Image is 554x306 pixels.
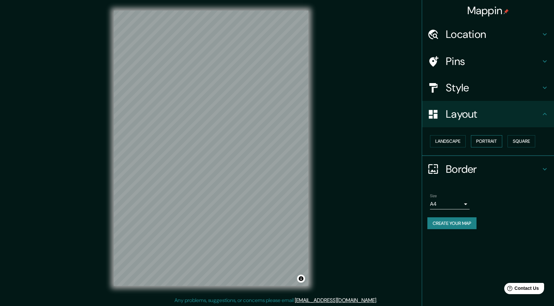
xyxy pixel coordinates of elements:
button: Portrait [471,135,502,147]
div: Location [422,21,554,47]
h4: Layout [446,107,541,121]
a: [EMAIL_ADDRESS][DOMAIN_NAME] [295,297,376,304]
label: Size [430,193,437,199]
iframe: Help widget launcher [495,280,547,299]
div: A4 [430,199,470,209]
p: Any problems, suggestions, or concerns please email . [174,296,377,304]
div: Border [422,156,554,182]
div: . [377,296,378,304]
button: Square [508,135,535,147]
h4: Mappin [467,4,509,17]
div: . [378,296,380,304]
h4: Pins [446,55,541,68]
canvas: Map [114,11,308,286]
button: Toggle attribution [297,275,305,283]
h4: Location [446,28,541,41]
div: Style [422,75,554,101]
div: Pins [422,48,554,75]
button: Landscape [430,135,466,147]
h4: Border [446,163,541,176]
img: pin-icon.png [504,9,509,14]
h4: Style [446,81,541,94]
div: Layout [422,101,554,127]
button: Create your map [427,217,477,229]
